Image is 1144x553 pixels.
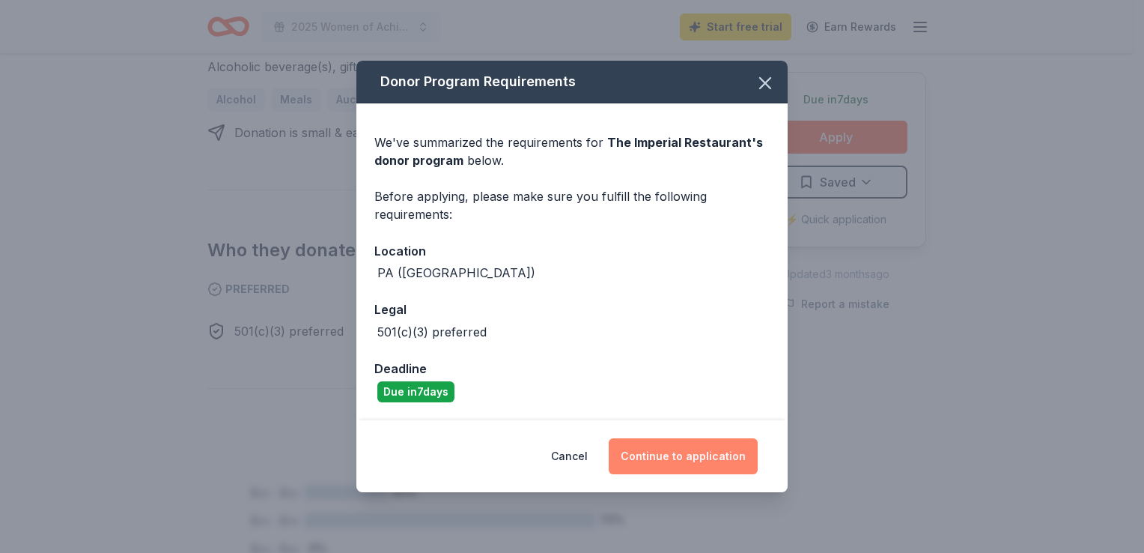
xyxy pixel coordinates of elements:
[377,264,535,282] div: PA ([GEOGRAPHIC_DATA])
[356,61,788,103] div: Donor Program Requirements
[377,323,487,341] div: 501(c)(3) preferred
[374,241,770,261] div: Location
[377,381,454,402] div: Due in 7 days
[374,359,770,378] div: Deadline
[609,438,758,474] button: Continue to application
[374,300,770,319] div: Legal
[374,133,770,169] div: We've summarized the requirements for below.
[551,438,588,474] button: Cancel
[374,187,770,223] div: Before applying, please make sure you fulfill the following requirements:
